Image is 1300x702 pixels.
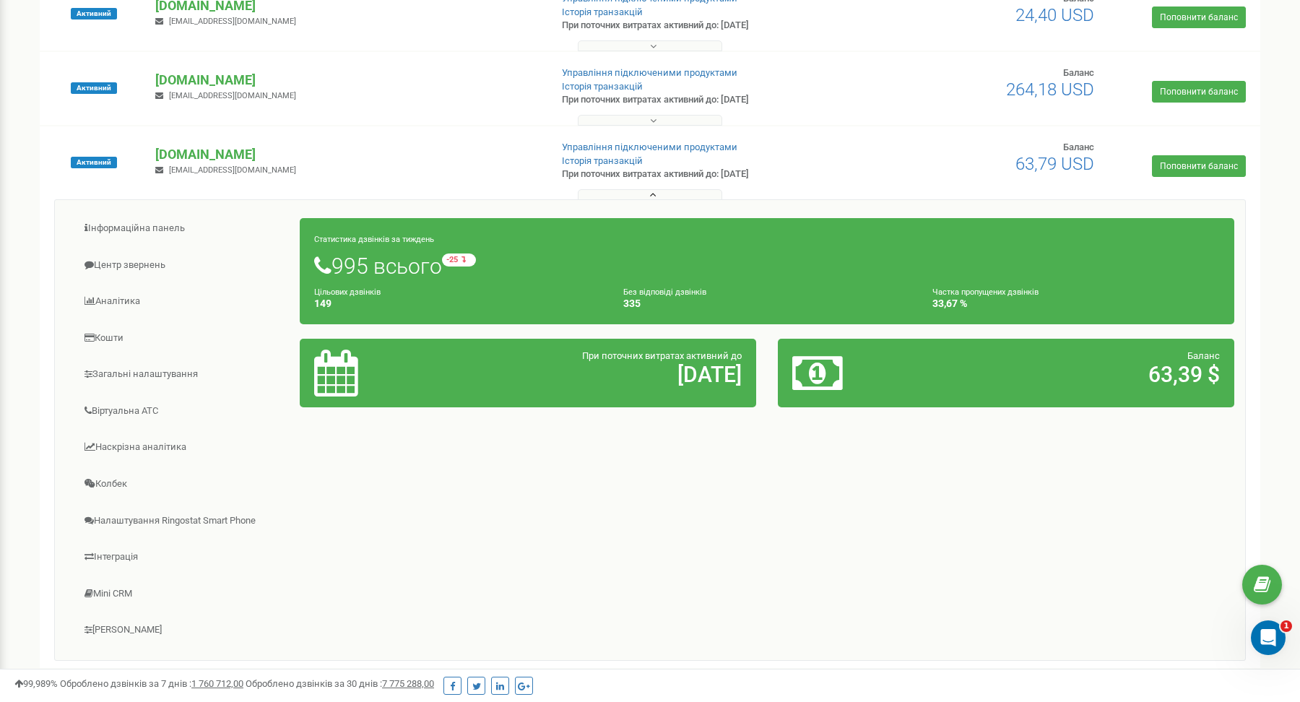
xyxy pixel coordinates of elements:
[155,145,538,164] p: [DOMAIN_NAME]
[932,298,1220,309] h4: 33,67 %
[155,71,538,90] p: [DOMAIN_NAME]
[314,253,1220,278] h1: 995 всього
[66,576,300,612] a: Mini CRM
[562,6,643,17] a: Історія транзакцій
[169,91,296,100] span: [EMAIL_ADDRESS][DOMAIN_NAME]
[66,248,300,283] a: Центр звернень
[66,394,300,429] a: Віртуальна АТС
[562,155,643,166] a: Історія транзакцій
[1063,67,1094,78] span: Баланс
[562,142,737,152] a: Управління підключеними продуктами
[1187,350,1220,361] span: Баланс
[1152,155,1246,177] a: Поповнити баланс
[1063,142,1094,152] span: Баланс
[66,321,300,356] a: Кошти
[464,363,742,386] h2: [DATE]
[942,363,1220,386] h2: 63,39 $
[1015,154,1094,174] span: 63,79 USD
[562,93,844,107] p: При поточних витратах активний до: [DATE]
[66,503,300,539] a: Налаштування Ringostat Smart Phone
[562,19,844,32] p: При поточних витратах активний до: [DATE]
[246,678,434,689] span: Оброблено дзвінків за 30 днів :
[623,298,911,309] h4: 335
[66,612,300,648] a: [PERSON_NAME]
[66,539,300,575] a: Інтеграція
[71,82,117,94] span: Активний
[71,8,117,19] span: Активний
[1015,5,1094,25] span: 24,40 USD
[1006,79,1094,100] span: 264,18 USD
[442,253,476,266] small: -25
[562,81,643,92] a: Історія транзакцій
[169,165,296,175] span: [EMAIL_ADDRESS][DOMAIN_NAME]
[191,678,243,689] u: 1 760 712,00
[314,287,381,297] small: Цільових дзвінків
[582,350,742,361] span: При поточних витратах активний до
[66,357,300,392] a: Загальні налаштування
[66,211,300,246] a: Інформаційна панель
[1152,81,1246,103] a: Поповнити баланс
[169,17,296,26] span: [EMAIL_ADDRESS][DOMAIN_NAME]
[60,678,243,689] span: Оброблено дзвінків за 7 днів :
[66,467,300,502] a: Колбек
[14,678,58,689] span: 99,989%
[1152,6,1246,28] a: Поповнити баланс
[71,157,117,168] span: Активний
[66,430,300,465] a: Наскрізна аналітика
[66,284,300,319] a: Аналiтика
[623,287,706,297] small: Без відповіді дзвінків
[314,298,602,309] h4: 149
[1251,620,1286,655] iframe: Intercom live chat
[314,235,434,244] small: Статистика дзвінків за тиждень
[1280,620,1292,632] span: 1
[932,287,1039,297] small: Частка пропущених дзвінків
[562,168,844,181] p: При поточних витратах активний до: [DATE]
[562,67,737,78] a: Управління підключеними продуктами
[382,678,434,689] u: 7 775 288,00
